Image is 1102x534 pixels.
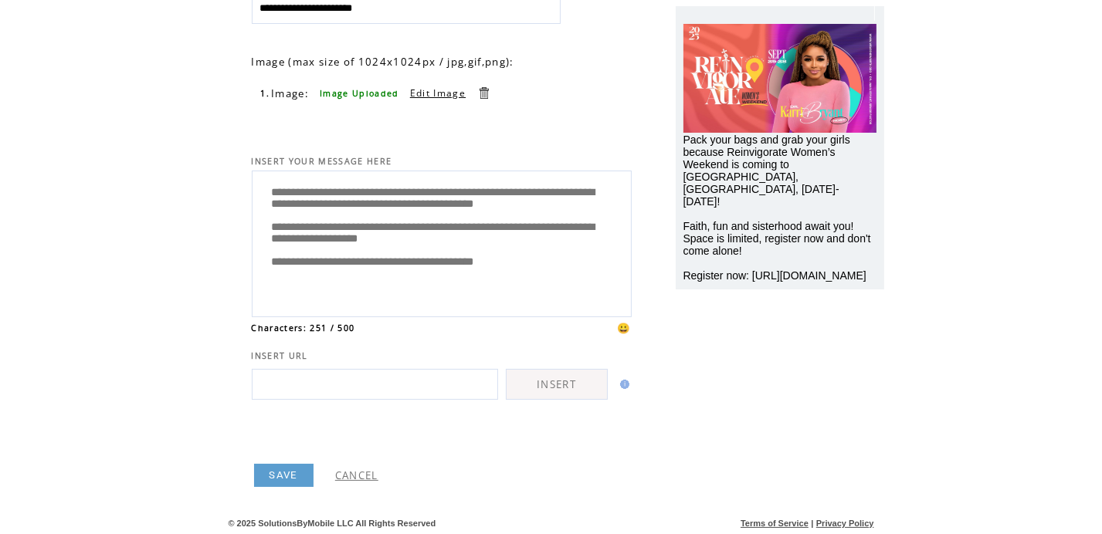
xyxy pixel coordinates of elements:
[252,156,392,167] span: INSERT YOUR MESSAGE HERE
[252,350,308,361] span: INSERT URL
[271,86,309,100] span: Image:
[811,519,813,528] span: |
[476,86,491,100] a: Delete this item
[816,519,874,528] a: Privacy Policy
[229,519,436,528] span: © 2025 SolutionsByMobile LLC All Rights Reserved
[254,464,314,487] a: SAVE
[252,55,514,69] span: Image (max size of 1024x1024px / jpg,gif,png):
[261,88,270,99] span: 1.
[683,133,871,282] span: Pack your bags and grab your girls because Reinvigorate Women’s Weekend is coming to [GEOGRAPHIC_...
[252,323,355,333] span: Characters: 251 / 500
[410,86,466,100] a: Edit Image
[506,369,608,400] a: INSERT
[741,519,809,528] a: Terms of Service
[615,380,629,389] img: help.gif
[335,468,378,482] a: CANCEL
[320,88,399,99] span: Image Uploaded
[617,321,631,335] span: 😀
